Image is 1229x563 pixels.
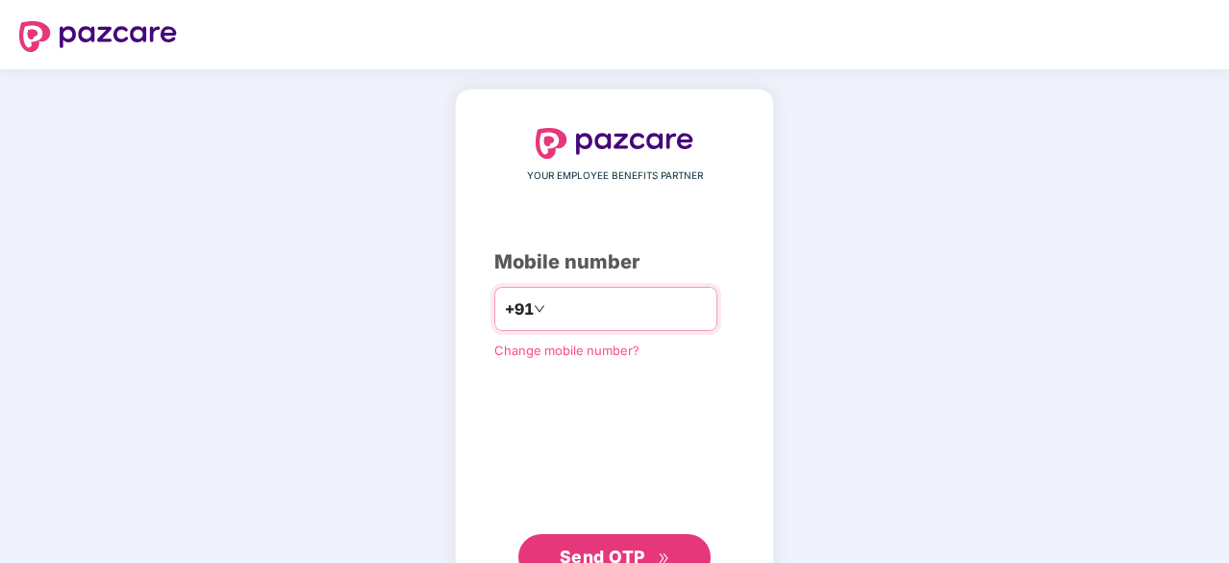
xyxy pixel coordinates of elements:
div: Mobile number [494,247,735,277]
img: logo [536,128,693,159]
span: YOUR EMPLOYEE BENEFITS PARTNER [527,168,703,184]
span: down [534,303,545,315]
img: logo [19,21,177,52]
span: +91 [505,297,534,321]
a: Change mobile number? [494,343,640,358]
